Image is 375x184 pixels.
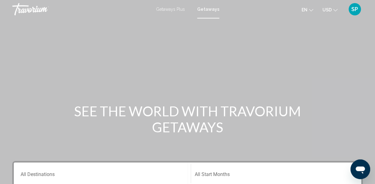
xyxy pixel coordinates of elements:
[197,7,219,12] a: Getaways
[350,159,370,179] iframe: Button to launch messaging window
[302,7,307,12] span: en
[302,5,313,14] button: Change language
[322,5,338,14] button: Change currency
[72,103,303,135] h1: SEE THE WORLD WITH TRAVORIUM GETAWAYS
[322,7,332,12] span: USD
[347,3,363,16] button: User Menu
[156,7,185,12] a: Getaways Plus
[351,6,358,12] span: SP
[12,3,150,15] a: Travorium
